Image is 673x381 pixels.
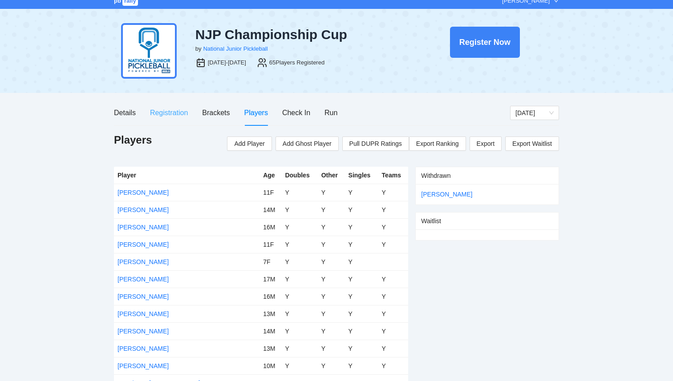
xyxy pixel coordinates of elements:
a: [PERSON_NAME] [118,224,169,231]
a: [PERSON_NAME] [118,362,169,369]
a: [PERSON_NAME] [118,310,169,317]
button: Pull DUPR Ratings [342,136,409,151]
td: Y [345,288,378,305]
a: [PERSON_NAME] [118,189,169,196]
td: Y [318,288,345,305]
a: [PERSON_NAME] [118,241,169,248]
div: Check In [282,107,310,118]
td: Y [318,236,345,253]
td: Y [318,253,345,270]
div: NJP Championship Cup [195,27,404,43]
span: Add Ghost Player [283,139,332,148]
a: [PERSON_NAME] [421,191,472,198]
a: [PERSON_NAME] [118,328,169,335]
button: Add Ghost Player [276,136,339,151]
td: Y [345,322,378,340]
div: Other [321,170,341,180]
td: 13M [259,305,281,322]
a: Export Ranking [409,136,466,151]
td: Y [318,340,345,357]
td: Y [281,201,317,218]
td: 16M [259,218,281,236]
div: Teams [382,170,405,180]
td: Y [345,305,378,322]
a: National Junior Pickleball [203,45,268,52]
button: Add Player [227,136,272,151]
div: Registration [150,107,188,118]
span: Thursday [515,106,554,120]
span: Add Player [234,139,264,148]
td: Y [378,357,409,374]
td: Y [345,253,378,270]
td: Y [318,357,345,374]
td: Y [318,184,345,201]
div: Doubles [285,170,314,180]
td: Y [345,270,378,288]
td: Y [378,305,409,322]
div: Run [324,107,337,118]
td: 14M [259,201,281,218]
span: Export Ranking [416,137,459,150]
td: Y [318,270,345,288]
td: Y [378,184,409,201]
td: Y [345,340,378,357]
td: Y [378,340,409,357]
div: Waitlist [421,213,553,229]
td: Y [318,322,345,340]
td: Y [378,270,409,288]
td: 13M [259,340,281,357]
td: Y [281,288,317,305]
td: Y [378,322,409,340]
span: Export Waitlist [512,137,552,150]
div: Withdrawn [421,167,553,184]
td: Y [378,236,409,253]
div: by [195,44,202,53]
td: Y [281,322,317,340]
a: [PERSON_NAME] [118,258,169,265]
a: [PERSON_NAME] [118,345,169,352]
td: 11F [259,184,281,201]
td: Y [318,305,345,322]
button: Register Now [450,27,520,58]
a: [PERSON_NAME] [118,206,169,213]
td: Y [318,201,345,218]
a: Export [470,136,502,151]
td: 16M [259,288,281,305]
td: Y [281,270,317,288]
td: Y [281,340,317,357]
td: Y [281,357,317,374]
div: Details [114,107,136,118]
div: 65 Players Registered [269,58,324,67]
td: Y [345,184,378,201]
td: Y [378,201,409,218]
td: Y [281,305,317,322]
td: Y [378,218,409,236]
td: 7F [259,253,281,270]
td: Y [345,218,378,236]
img: njp-logo2.png [121,23,177,79]
td: Y [281,236,317,253]
td: Y [318,218,345,236]
div: Player [118,170,256,180]
div: Singles [349,170,375,180]
a: Export Waitlist [505,136,559,151]
td: Y [345,201,378,218]
a: [PERSON_NAME] [118,293,169,300]
td: 17M [259,270,281,288]
td: Y [281,184,317,201]
td: 11F [259,236,281,253]
td: Y [281,218,317,236]
td: Y [378,288,409,305]
span: Pull DUPR Ratings [349,139,402,148]
td: Y [345,357,378,374]
span: Export [477,137,495,150]
div: [DATE]-[DATE] [208,58,246,67]
div: Brackets [202,107,230,118]
td: 10M [259,357,281,374]
td: Y [345,236,378,253]
div: Age [263,170,278,180]
td: Y [281,253,317,270]
h1: Players [114,133,152,147]
div: Players [244,107,268,118]
td: 14M [259,322,281,340]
